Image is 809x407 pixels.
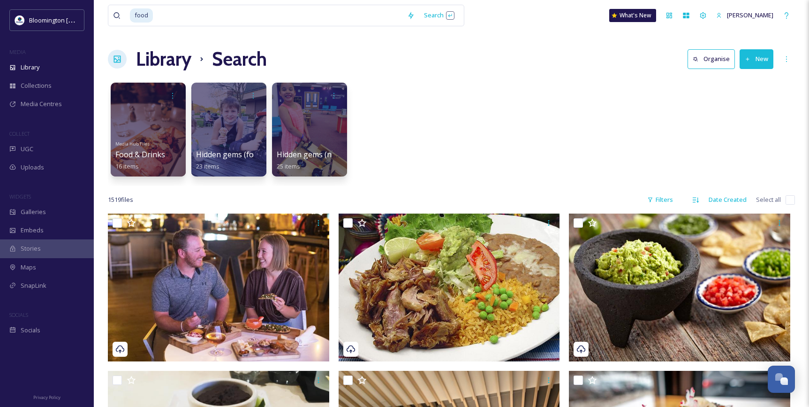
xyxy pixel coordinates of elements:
[704,191,751,209] div: Date Created
[740,49,773,69] button: New
[108,195,133,204] span: 1519 file s
[21,100,62,108] span: Media Centres
[277,162,300,170] span: 25 items
[9,48,26,55] span: MEDIA
[9,130,30,137] span: COLLECT
[21,145,33,154] span: UGC
[768,366,795,393] button: Open Chat
[711,6,778,24] a: [PERSON_NAME]
[196,149,265,160] span: Hidden gems (food)
[29,15,146,24] span: Bloomington [US_STATE] Travel & Tourism
[136,45,191,73] a: Library
[277,149,363,160] span: Hidden gems (non-food)
[130,8,153,22] span: food
[196,162,219,170] span: 23 items
[21,281,46,290] span: SnapLink
[21,63,39,72] span: Library
[569,214,790,361] img: 1669766_870989232918006_6717792666539615425_o.jpg
[115,138,165,170] a: Media Hub FilesFood & Drinks16 items
[108,214,329,361] img: FireLake, Courtesy of FireLake Grill House.jpeg
[643,191,678,209] div: Filters
[33,394,60,400] span: Privacy Policy
[21,326,40,335] span: Socials
[21,226,44,235] span: Embeds
[727,11,773,19] span: [PERSON_NAME]
[419,6,459,24] div: Search
[688,49,735,69] button: Organise
[115,149,165,160] span: Food & Drinks
[756,195,781,204] span: Select all
[15,15,24,25] img: 429649847_804695101686009_1723528578384153789_n.jpg
[9,311,28,318] span: SOCIALS
[21,163,44,172] span: Uploads
[115,141,150,147] span: Media Hub Files
[21,263,36,272] span: Maps
[609,9,656,22] a: What's New
[21,207,46,216] span: Galleries
[212,45,267,73] h1: Search
[21,244,41,253] span: Stories
[21,81,52,90] span: Collections
[9,193,31,200] span: WIDGETS
[115,162,139,170] span: 16 items
[196,150,265,170] a: Hidden gems (food)23 items
[688,49,740,69] a: Organise
[277,150,363,170] a: Hidden gems (non-food)25 items
[339,214,560,361] img: carnitas-dinner-el-loro.jpg
[33,391,60,402] a: Privacy Policy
